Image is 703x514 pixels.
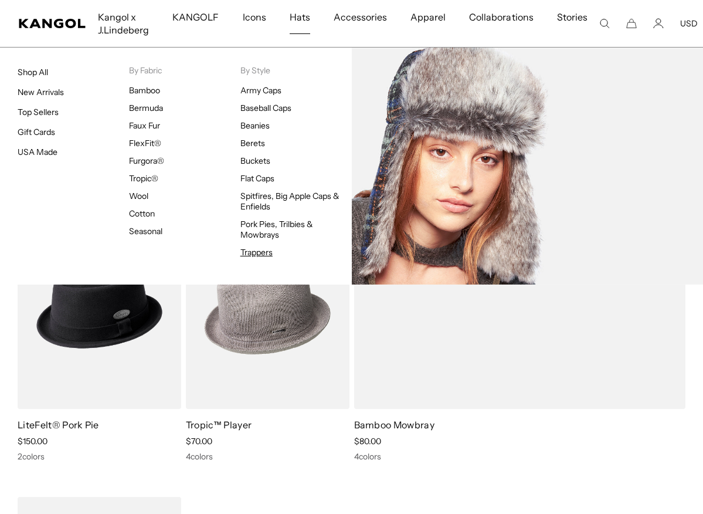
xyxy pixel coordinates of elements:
a: Top Sellers [18,107,59,117]
a: Gift Cards [18,127,55,137]
a: Furgora® [129,155,164,166]
a: Beanies [240,120,270,131]
a: Seasonal [129,226,162,236]
a: Tropic™ Player [186,419,252,431]
a: Faux Fur [129,120,160,131]
a: FlexFit® [129,138,161,148]
button: USD [680,18,698,29]
div: 4 colors [186,451,349,462]
div: 4 colors [354,451,686,462]
a: Baseball Caps [240,103,291,113]
a: Pork Pies, Trilbies & Mowbrays [240,219,314,240]
a: Bamboo Mowbray [354,419,434,431]
a: Cotton [129,208,155,219]
a: Kangol [19,19,86,28]
button: Cart [626,18,637,29]
a: Tropic® [129,173,158,184]
a: Spitfires, Big Apple Caps & Enfields [240,191,340,212]
span: $70.00 [186,436,212,447]
a: Shop All [18,67,48,77]
p: By Style [240,65,352,76]
a: Wool [129,191,148,201]
a: Flat Caps [240,173,274,184]
img: Tropic™ Player [186,204,349,409]
a: Army Caps [240,85,281,96]
a: Bamboo [129,85,160,96]
p: By Fabric [129,65,240,76]
a: Trappers [240,247,273,258]
a: LiteFelt® Pork Pie [18,419,99,431]
a: New Arrivals [18,87,64,97]
summary: Search here [599,18,610,29]
span: $150.00 [18,436,47,447]
a: USA Made [18,147,57,157]
img: LiteFelt® Pork Pie [18,204,181,409]
span: $80.00 [354,436,381,447]
div: 2 colors [18,451,181,462]
a: Bermuda [129,103,163,113]
a: Account [653,18,664,29]
a: Buckets [240,155,270,166]
a: Berets [240,138,265,148]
